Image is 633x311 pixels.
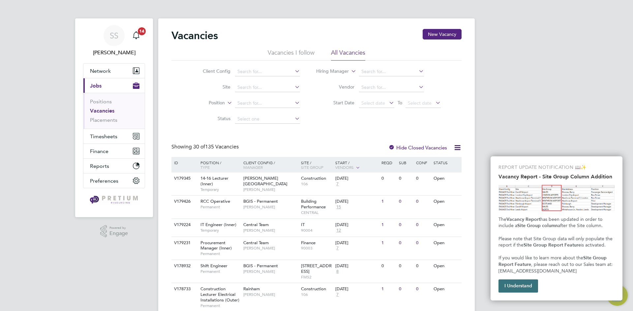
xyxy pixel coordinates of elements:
[311,68,349,75] label: Hiring Manager
[243,204,298,210] span: [PERSON_NAME]
[172,219,196,231] div: V179224
[268,49,315,61] li: Vacancies I follow
[172,237,196,249] div: V179231
[335,204,342,210] span: 15
[335,222,378,228] div: [DATE]
[235,83,300,92] input: Search for...
[90,163,109,169] span: Reports
[243,269,298,274] span: [PERSON_NAME]
[397,219,414,231] div: 0
[200,222,236,227] span: IT Engineer (Inner)
[172,172,196,185] div: V179345
[301,228,332,233] span: 90004
[432,157,461,168] div: Status
[193,143,205,150] span: 30 of
[414,195,432,208] div: 0
[334,157,380,173] div: Start /
[301,165,323,170] span: Site Group
[423,29,462,39] button: New Vacancy
[498,236,614,248] span: Please note that Site Group data will only populate the report if the
[335,269,340,274] span: 8
[172,157,196,168] div: ID
[242,157,299,173] div: Client Config /
[90,178,118,184] span: Preferences
[200,228,240,233] span: Temporary
[380,260,397,272] div: 0
[432,237,461,249] div: Open
[380,283,397,295] div: 1
[193,84,230,90] label: Site
[243,228,298,233] span: [PERSON_NAME]
[200,165,210,170] span: Type
[301,210,332,215] span: CENTRAL
[172,195,196,208] div: V179426
[200,286,239,303] span: Construction Lecturer Electrical Installations (Outer)
[380,172,397,185] div: 0
[200,251,240,256] span: Permanent
[335,246,340,251] span: 7
[524,242,581,248] strong: Site Group Report Feature
[90,68,111,74] span: Network
[558,223,603,228] span: after the Site column.
[396,98,404,107] span: To
[90,108,114,114] a: Vacancies
[498,262,614,274] span: , please reach out to our Sales team at: [EMAIL_ADDRESS][DOMAIN_NAME]
[498,185,615,211] img: Site Group Column in Vacancy Report
[187,100,225,106] label: Position
[301,240,316,246] span: Finance
[498,279,538,293] button: I Understand
[517,223,558,228] strong: Site Group column
[88,195,140,205] img: pretium-logo-retina.png
[200,269,240,274] span: Permanent
[301,175,326,181] span: Construction
[414,172,432,185] div: 0
[138,27,146,35] span: 14
[235,67,300,76] input: Search for...
[200,204,240,210] span: Permanent
[397,237,414,249] div: 0
[380,219,397,231] div: 1
[90,98,112,105] a: Positions
[90,117,117,123] a: Placements
[243,198,278,204] span: BGIS - Permanent
[200,187,240,192] span: Temporary
[359,67,424,76] input: Search for...
[200,303,240,308] span: Permanent
[243,222,269,227] span: Central Team
[83,195,145,205] a: Go to home page
[171,29,218,42] h2: Vacancies
[243,292,298,297] span: [PERSON_NAME]
[388,144,447,151] label: Hide Closed Vacancies
[397,260,414,272] div: 0
[581,242,606,248] span: is activated.
[172,260,196,272] div: V178932
[193,68,230,74] label: Client Config
[498,255,583,261] span: If you would like to learn more about the
[380,195,397,208] div: 1
[335,228,342,233] span: 12
[414,283,432,295] div: 0
[243,286,260,292] span: Rainham
[243,246,298,251] span: [PERSON_NAME]
[301,274,332,280] span: FMS2
[301,263,332,274] span: [STREET_ADDRESS]
[172,283,196,295] div: V178733
[193,116,230,121] label: Status
[243,263,278,269] span: BGIS - Permanent
[498,217,604,229] span: has been updated in order to include a
[243,165,263,170] span: Manager
[432,219,461,231] div: Open
[380,157,397,168] div: Reqd
[301,181,332,187] span: 106
[316,84,354,90] label: Vendor
[432,260,461,272] div: Open
[408,100,432,106] span: Select date
[75,18,153,217] nav: Main navigation
[243,240,269,246] span: Central Team
[243,175,287,187] span: [PERSON_NAME][GEOGRAPHIC_DATA]
[397,195,414,208] div: 0
[331,49,365,61] li: All Vacancies
[109,225,128,231] span: Powered by
[432,195,461,208] div: Open
[498,164,615,171] p: REPORT UPDATE NOTIFICATION 📖✨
